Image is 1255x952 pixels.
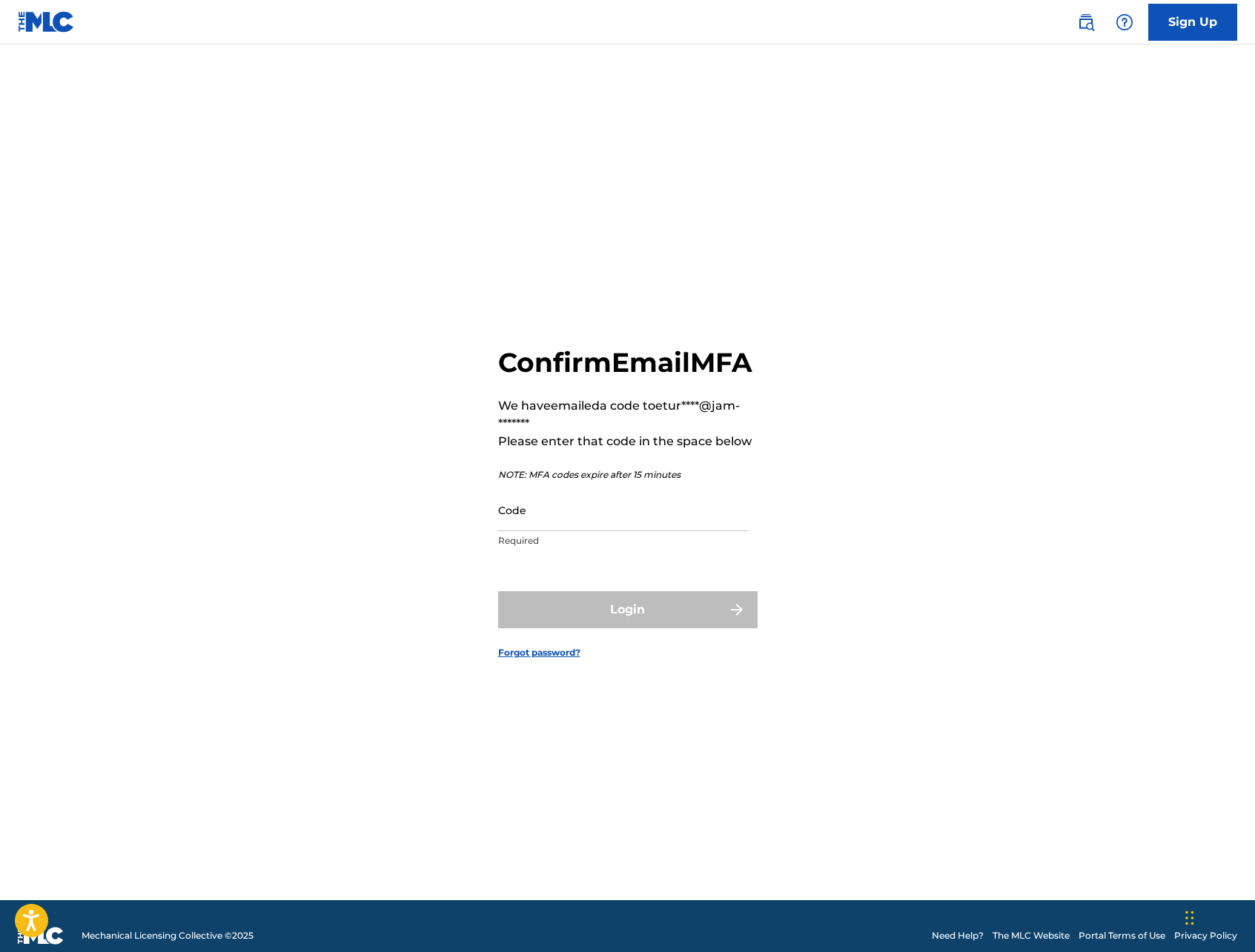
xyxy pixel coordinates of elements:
[1079,929,1165,942] a: Portal Terms of Use
[498,534,749,547] p: Required
[1148,4,1237,41] a: Sign Up
[498,468,758,482] p: NOTE: MFA codes expire after 15 minutes
[498,646,580,659] a: Forgot password?
[1071,7,1101,37] a: Public Search
[82,929,254,942] span: Mechanical Licensing Collective © 2025
[932,929,984,942] a: Need Help?
[1181,881,1255,952] iframe: Chat Widget
[18,11,75,33] img: MLC Logo
[1077,13,1095,31] img: search
[18,927,64,945] img: logo
[1185,896,1194,940] div: Drag
[993,929,1070,942] a: The MLC Website
[1116,13,1133,31] img: help
[1110,7,1139,37] div: Help
[1174,929,1237,942] a: Privacy Policy
[498,433,758,450] p: Please enter that code in the space below
[498,346,758,379] h2: Confirm Email MFA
